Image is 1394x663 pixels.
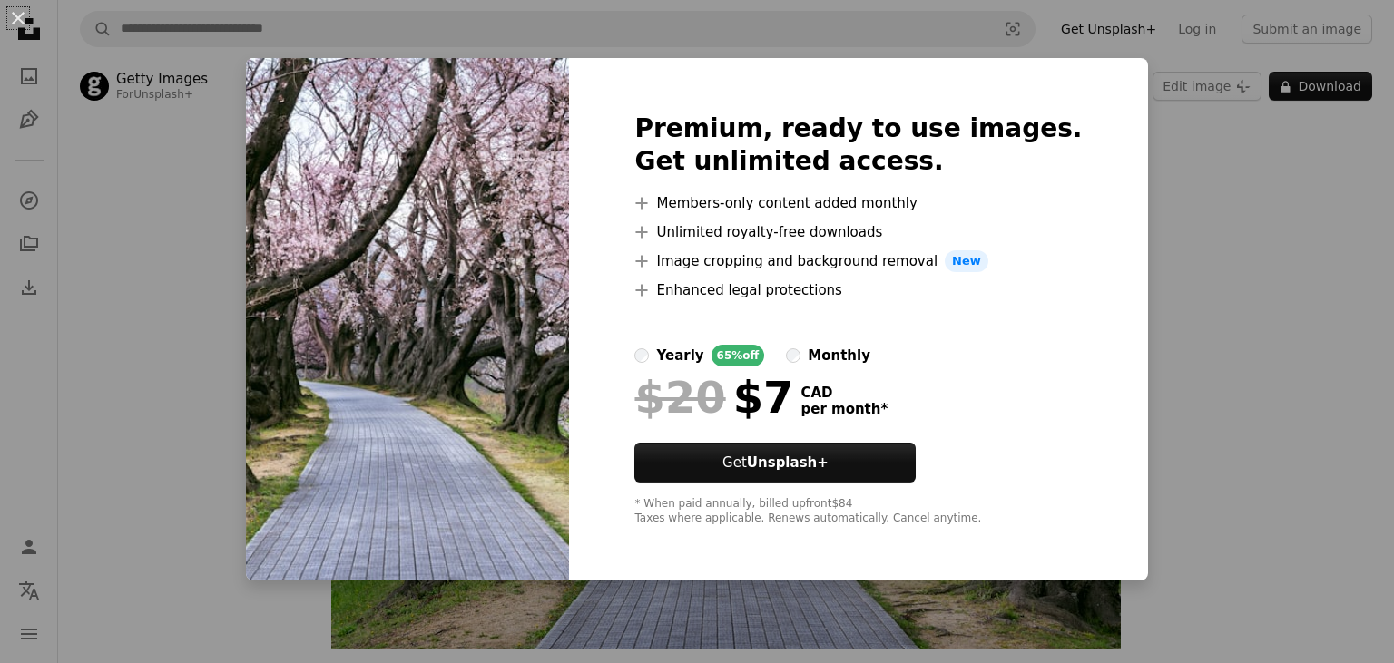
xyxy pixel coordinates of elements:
button: GetUnsplash+ [634,443,916,483]
div: * When paid annually, billed upfront $84 Taxes where applicable. Renews automatically. Cancel any... [634,497,1082,526]
li: Members-only content added monthly [634,192,1082,214]
h2: Premium, ready to use images. Get unlimited access. [634,112,1082,178]
strong: Unsplash+ [747,454,829,471]
input: monthly [786,348,800,363]
li: Enhanced legal protections [634,279,1082,301]
input: yearly65%off [634,348,649,363]
span: CAD [800,385,888,401]
div: 65% off [712,345,765,366]
div: $7 [634,374,793,421]
li: Image cropping and background removal [634,250,1082,272]
div: monthly [808,345,870,366]
span: $20 [634,374,725,421]
span: per month * [800,401,888,417]
img: premium_photo-1661963210464-73560a246e06 [246,58,569,580]
li: Unlimited royalty-free downloads [634,221,1082,243]
div: yearly [656,345,703,366]
span: New [945,250,988,272]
